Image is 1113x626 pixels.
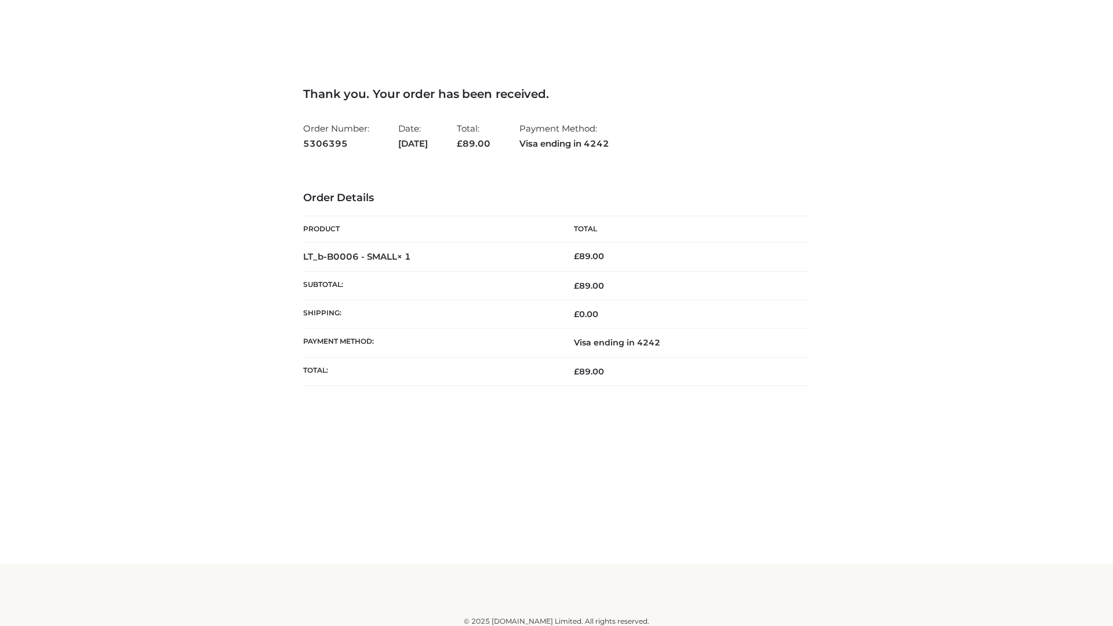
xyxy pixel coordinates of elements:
span: £ [574,366,579,377]
th: Total [556,216,810,242]
li: Total: [457,118,490,154]
h3: Thank you. Your order has been received. [303,87,810,101]
li: Payment Method: [519,118,609,154]
th: Payment method: [303,329,556,357]
strong: LT_b-B0006 - SMALL [303,251,411,262]
span: £ [574,251,579,261]
strong: × 1 [397,251,411,262]
span: 89.00 [457,138,490,149]
span: £ [457,138,463,149]
li: Order Number: [303,118,369,154]
span: £ [574,309,579,319]
th: Product [303,216,556,242]
th: Shipping: [303,300,556,329]
strong: [DATE] [398,136,428,151]
span: 89.00 [574,366,604,377]
span: £ [574,281,579,291]
strong: Visa ending in 4242 [519,136,609,151]
strong: 5306395 [303,136,369,151]
li: Date: [398,118,428,154]
td: Visa ending in 4242 [556,329,810,357]
th: Total: [303,357,556,385]
bdi: 89.00 [574,251,604,261]
bdi: 0.00 [574,309,598,319]
span: 89.00 [574,281,604,291]
h3: Order Details [303,192,810,205]
th: Subtotal: [303,271,556,300]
